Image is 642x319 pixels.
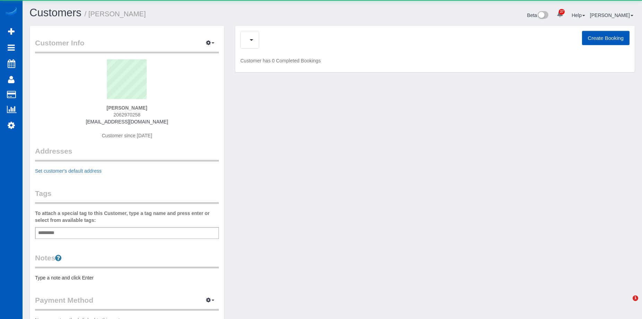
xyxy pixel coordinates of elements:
button: Create Booking [582,31,630,45]
img: Automaid Logo [4,7,18,17]
a: [EMAIL_ADDRESS][DOMAIN_NAME] [86,119,168,124]
label: To attach a special tag to this Customer, type a tag name and press enter or select from availabl... [35,210,219,224]
span: Customer since [DATE] [102,133,152,138]
legend: Tags [35,188,219,204]
pre: Type a note and click Enter [35,274,219,281]
iframe: Intercom live chat [618,295,635,312]
img: New interface [537,11,548,20]
a: Customers [29,7,82,19]
span: 1 [633,295,638,301]
legend: Payment Method [35,295,219,311]
a: 37 [553,7,567,22]
a: [PERSON_NAME] [590,12,633,18]
a: Beta [527,12,549,18]
span: 2062970258 [113,112,140,118]
legend: Customer Info [35,38,219,53]
span: 37 [559,9,565,15]
a: Help [572,12,585,18]
strong: [PERSON_NAME] [106,105,147,111]
p: Customer has 0 Completed Bookings [240,57,630,64]
a: Set customer's default address [35,168,102,174]
legend: Notes [35,253,219,268]
small: / [PERSON_NAME] [85,10,146,18]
